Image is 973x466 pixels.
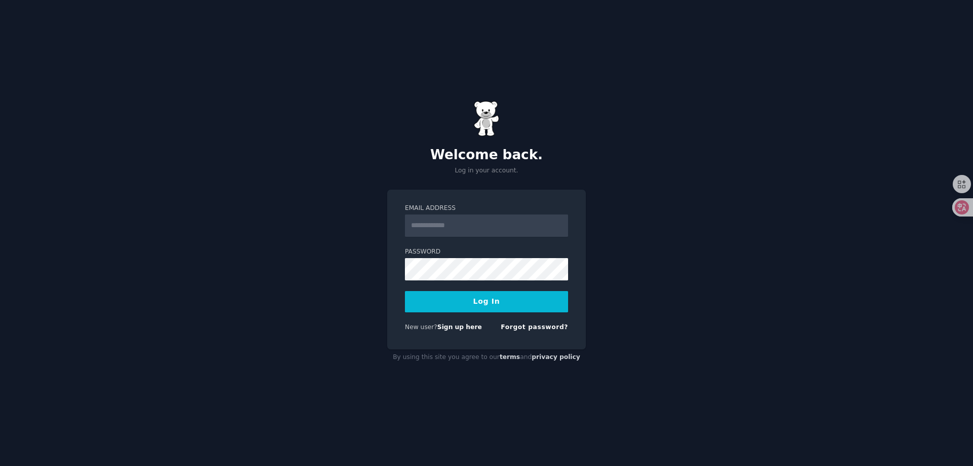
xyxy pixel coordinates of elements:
a: privacy policy [532,353,580,361]
button: Log In [405,291,568,312]
img: Gummy Bear [474,101,499,136]
a: terms [500,353,520,361]
h2: Welcome back. [387,147,586,163]
span: New user? [405,324,437,331]
a: Forgot password? [501,324,568,331]
label: Password [405,247,568,257]
p: Log in your account. [387,166,586,175]
a: Sign up here [437,324,482,331]
label: Email Address [405,204,568,213]
div: By using this site you agree to our and [387,349,586,366]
